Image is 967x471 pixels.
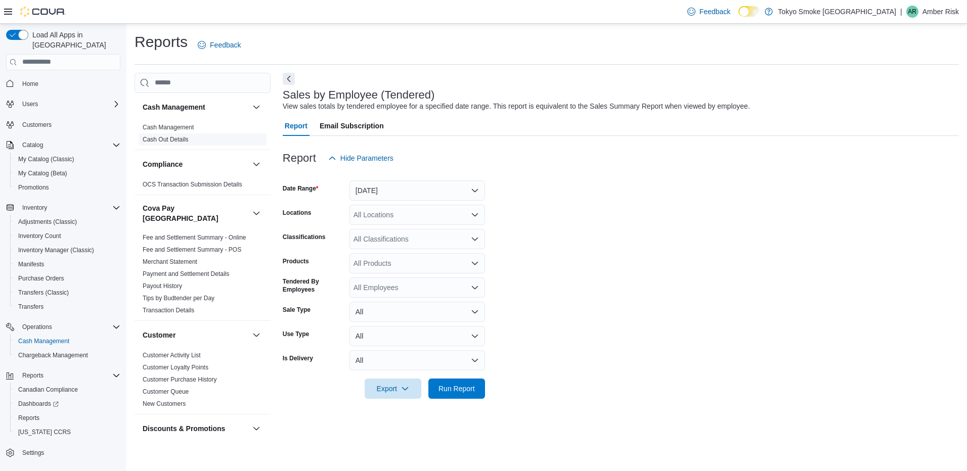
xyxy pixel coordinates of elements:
[14,181,120,194] span: Promotions
[143,330,248,340] button: Customer
[283,330,309,338] label: Use Type
[22,141,43,149] span: Catalog
[283,184,319,193] label: Date Range
[14,384,120,396] span: Canadian Compliance
[471,211,479,219] button: Open list of options
[22,449,44,457] span: Settings
[471,284,479,292] button: Open list of options
[14,216,120,228] span: Adjustments (Classic)
[18,246,94,254] span: Inventory Manager (Classic)
[18,139,47,151] button: Catalog
[18,351,88,359] span: Chargeback Management
[10,152,124,166] button: My Catalog (Classic)
[906,6,918,18] div: Amber Risk
[349,350,485,370] button: All
[283,89,435,101] h3: Sales by Employee (Tendered)
[250,158,262,170] button: Compliance
[143,282,182,290] span: Payout History
[699,7,730,17] span: Feedback
[14,153,78,165] a: My Catalog (Classic)
[283,209,312,217] label: Locations
[14,287,120,299] span: Transfers (Classic)
[283,257,309,265] label: Products
[371,379,415,399] span: Export
[18,218,77,226] span: Adjustments (Classic)
[250,329,262,341] button: Customer
[14,398,120,410] span: Dashboards
[14,301,48,313] a: Transfers
[143,270,229,278] span: Payment and Settlement Details
[143,203,248,223] h3: Cova Pay [GEOGRAPHIC_DATA]
[10,271,124,286] button: Purchase Orders
[10,411,124,425] button: Reports
[18,337,69,345] span: Cash Management
[2,368,124,383] button: Reports
[143,233,246,242] span: Fee and Settlement Summary - Online
[14,258,48,270] a: Manifests
[738,6,760,17] input: Dark Mode
[14,181,53,194] a: Promotions
[135,32,188,52] h1: Reports
[143,124,194,131] a: Cash Management
[2,320,124,334] button: Operations
[14,384,82,396] a: Canadian Compliance
[14,216,81,228] a: Adjustments (Classic)
[10,383,124,397] button: Canadian Compliance
[10,300,124,314] button: Transfers
[18,447,48,459] a: Settings
[18,369,120,382] span: Reports
[143,400,186,407] a: New Customers
[18,400,59,408] span: Dashboards
[14,412,43,424] a: Reports
[18,169,67,177] span: My Catalog (Beta)
[143,423,225,434] h3: Discounts & Promotions
[143,258,197,265] a: Merchant Statement
[143,181,242,188] a: OCS Transaction Submission Details
[14,167,71,179] a: My Catalog (Beta)
[14,230,120,242] span: Inventory Count
[143,423,248,434] button: Discounts & Promotions
[18,155,74,163] span: My Catalog (Classic)
[14,335,73,347] a: Cash Management
[143,135,189,144] span: Cash Out Details
[143,159,248,169] button: Compliance
[14,412,120,424] span: Reports
[22,323,52,331] span: Operations
[10,334,124,348] button: Cash Management
[250,422,262,435] button: Discounts & Promotions
[143,352,201,359] a: Customer Activity List
[143,246,241,254] span: Fee and Settlement Summary - POS
[283,233,326,241] label: Classifications
[778,6,896,18] p: Tokyo Smoke [GEOGRAPHIC_DATA]
[285,116,307,136] span: Report
[18,260,44,268] span: Manifests
[143,307,194,314] a: Transaction Details
[365,379,421,399] button: Export
[22,100,38,108] span: Users
[135,178,271,195] div: Compliance
[18,78,42,90] a: Home
[2,117,124,132] button: Customers
[14,349,120,361] span: Chargeback Management
[143,363,208,371] span: Customer Loyalty Points
[10,215,124,229] button: Adjustments (Classic)
[324,148,398,168] button: Hide Parameters
[18,321,56,333] button: Operations
[18,119,56,131] a: Customers
[18,98,42,110] button: Users
[10,243,124,257] button: Inventory Manager (Classic)
[10,257,124,271] button: Manifests
[283,152,316,164] h3: Report
[143,159,183,169] h3: Compliance
[143,294,214,302] span: Tips by Budtender per Day
[14,398,63,410] a: Dashboards
[10,229,124,243] button: Inventory Count
[10,286,124,300] button: Transfers (Classic)
[14,258,120,270] span: Manifests
[18,369,48,382] button: Reports
[143,295,214,302] a: Tips by Budtender per Day
[18,139,120,151] span: Catalog
[14,153,120,165] span: My Catalog (Classic)
[14,167,120,179] span: My Catalog (Beta)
